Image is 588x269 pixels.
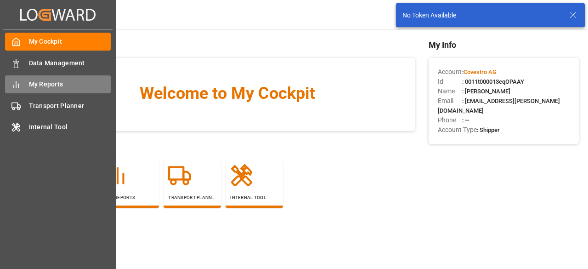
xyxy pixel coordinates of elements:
[462,69,497,75] span: :
[462,117,469,124] span: : —
[29,37,111,46] span: My Cockpit
[5,75,111,93] a: My Reports
[438,67,462,77] span: Account
[29,80,111,89] span: My Reports
[5,33,111,51] a: My Cockpit
[438,115,462,125] span: Phone
[477,126,500,133] span: : Shipper
[168,194,216,201] p: Transport Planner
[462,88,510,95] span: : [PERSON_NAME]
[438,96,462,106] span: Email
[429,39,579,51] span: My Info
[29,58,111,68] span: Data Management
[5,118,111,136] a: Internal Tool
[40,140,415,153] span: Navigation
[438,97,560,114] span: : [EMAIL_ADDRESS][PERSON_NAME][DOMAIN_NAME]
[29,101,111,111] span: Transport Planner
[29,122,111,132] span: Internal Tool
[438,86,462,96] span: Name
[5,97,111,114] a: Transport Planner
[438,125,477,135] span: Account Type
[230,194,278,201] p: Internal Tool
[464,69,497,75] span: Covestro AG
[402,11,560,20] div: No Token Available
[106,194,154,201] p: My Reports
[58,81,396,106] span: Welcome to My Cockpit
[438,77,462,86] span: Id
[462,78,524,85] span: : 0011t000013eqOPAAY
[5,54,111,72] a: Data Management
